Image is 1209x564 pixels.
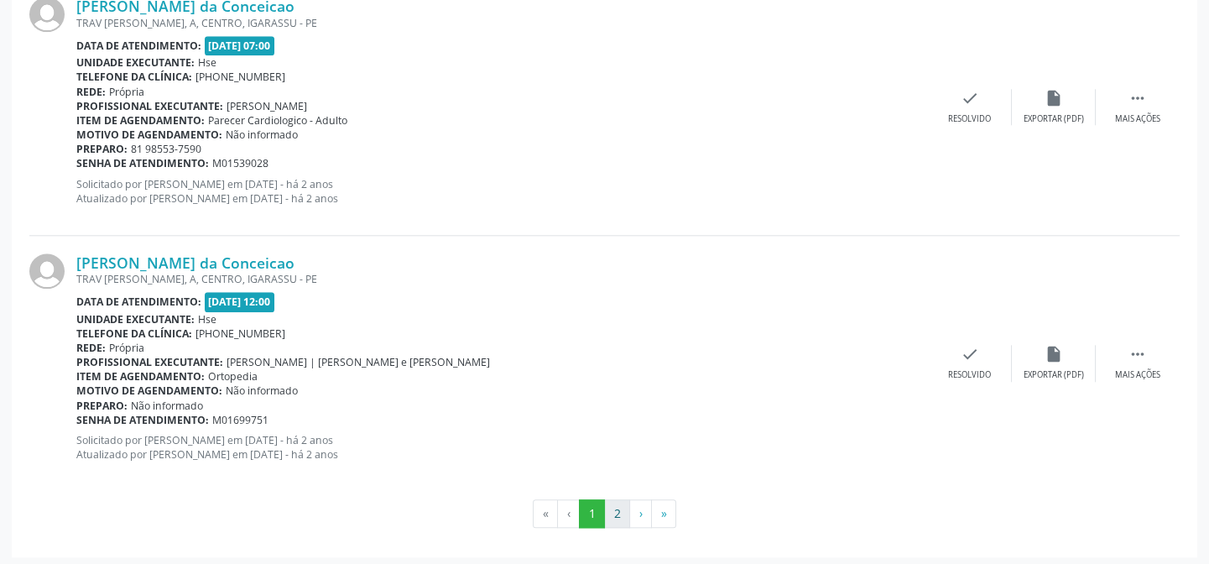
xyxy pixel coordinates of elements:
span: [PERSON_NAME] | [PERSON_NAME] e [PERSON_NAME] [227,355,490,369]
b: Item de agendamento: [76,369,205,384]
button: Go to next page [629,499,652,528]
span: [PERSON_NAME] [227,99,307,113]
b: Senha de atendimento: [76,156,209,170]
div: Mais ações [1115,369,1160,381]
b: Rede: [76,85,106,99]
div: Exportar (PDF) [1024,369,1084,381]
b: Rede: [76,341,106,355]
b: Telefone da clínica: [76,70,192,84]
div: TRAV [PERSON_NAME], A, CENTRO, IGARASSU - PE [76,272,928,286]
button: Go to page 2 [604,499,630,528]
i: check [961,89,979,107]
span: [DATE] 12:00 [205,292,275,311]
button: Go to page 1 [579,499,605,528]
div: Resolvido [948,113,991,125]
span: M01539028 [212,156,268,170]
b: Unidade executante: [76,312,195,326]
i:  [1128,345,1147,363]
span: [PHONE_NUMBER] [195,70,285,84]
span: Não informado [131,399,203,413]
span: Hse [198,312,216,326]
i: check [961,345,979,363]
span: Hse [198,55,216,70]
b: Preparo: [76,399,128,413]
span: [PHONE_NUMBER] [195,326,285,341]
a: [PERSON_NAME] da Conceicao [76,253,294,272]
b: Profissional executante: [76,99,223,113]
b: Data de atendimento: [76,295,201,309]
span: [DATE] 07:00 [205,36,275,55]
i:  [1128,89,1147,107]
i: insert_drive_file [1045,89,1063,107]
span: Própria [109,85,144,99]
p: Solicitado por [PERSON_NAME] em [DATE] - há 2 anos Atualizado por [PERSON_NAME] em [DATE] - há 2 ... [76,433,928,462]
span: Não informado [226,128,298,142]
div: Resolvido [948,369,991,381]
div: Mais ações [1115,113,1160,125]
b: Telefone da clínica: [76,326,192,341]
span: M01699751 [212,413,268,427]
div: TRAV [PERSON_NAME], A, CENTRO, IGARASSU - PE [76,16,928,30]
button: Go to last page [651,499,676,528]
div: Exportar (PDF) [1024,113,1084,125]
span: Ortopedia [208,369,258,384]
img: img [29,253,65,289]
span: 81 98553-7590 [131,142,201,156]
b: Preparo: [76,142,128,156]
b: Item de agendamento: [76,113,205,128]
ul: Pagination [29,499,1180,528]
span: Parecer Cardiologico - Adulto [208,113,347,128]
b: Motivo de agendamento: [76,128,222,142]
p: Solicitado por [PERSON_NAME] em [DATE] - há 2 anos Atualizado por [PERSON_NAME] em [DATE] - há 2 ... [76,177,928,206]
b: Unidade executante: [76,55,195,70]
b: Senha de atendimento: [76,413,209,427]
b: Motivo de agendamento: [76,384,222,398]
b: Profissional executante: [76,355,223,369]
span: Não informado [226,384,298,398]
i: insert_drive_file [1045,345,1063,363]
span: Própria [109,341,144,355]
b: Data de atendimento: [76,39,201,53]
